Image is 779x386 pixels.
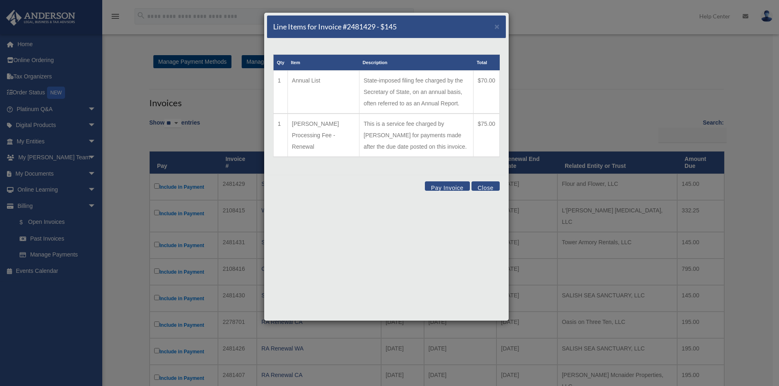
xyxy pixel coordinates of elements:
[274,55,288,71] th: Qty
[494,22,500,31] button: Close
[274,114,288,157] td: 1
[425,181,470,191] button: Pay Invoice
[494,22,500,31] span: ×
[359,55,474,71] th: Description
[287,114,359,157] td: [PERSON_NAME] Processing Fee - Renewal
[474,71,500,114] td: $70.00
[273,22,397,32] h5: Line Items for Invoice #2481429 - $145
[474,114,500,157] td: $75.00
[471,181,500,191] button: Close
[274,71,288,114] td: 1
[474,55,500,71] th: Total
[287,71,359,114] td: Annual List
[359,71,474,114] td: State-imposed filing fee charged by the Secretary of State, on an annual basis, often referred to...
[287,55,359,71] th: Item
[359,114,474,157] td: This is a service fee charged by [PERSON_NAME] for payments made after the due date posted on thi...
